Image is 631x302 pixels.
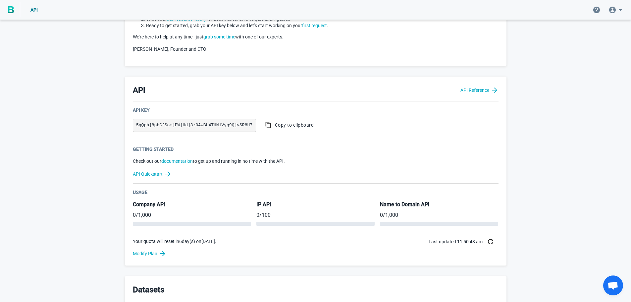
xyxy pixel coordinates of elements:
[133,107,499,113] div: API Key
[429,234,499,250] div: Last updated: 11:50:48 am
[256,201,375,209] h5: IP API
[256,211,375,219] p: / 100
[146,22,499,29] li: Ready to get started, grab your API key below and let’s start working on your .
[380,201,498,209] h5: Name to Domain API
[380,212,383,218] span: 0
[133,146,499,152] div: Getting Started
[133,119,256,132] pre: 5gQpbj8pbCfSomjPWjHdj3:0AwBU4THNiVyg9QjvSR8H7
[460,86,499,94] a: API Reference
[264,122,314,128] span: Copy to clipboard
[380,211,498,219] p: / 1,000
[133,158,499,165] p: Check out our to get up and running in no time with the API.
[302,23,327,28] a: first request
[133,170,499,178] a: API Quickstart
[603,275,623,295] div: Open chat
[133,238,216,245] p: Your quota will reset in 6 day(s) on [DATE] .
[259,119,320,131] button: Copy to clipboard
[133,189,499,196] div: Usage
[161,158,193,164] a: documentation
[256,212,259,218] span: 0
[133,212,136,218] span: 0
[30,7,38,13] span: API
[133,33,499,40] p: We’re here to help at any time - just with one of our experts.
[133,250,499,258] a: Modify Plan
[133,201,251,209] h5: Company API
[8,6,14,14] img: BigPicture.io
[133,284,164,295] h3: Datasets
[133,46,499,53] p: [PERSON_NAME], Founder and CTO
[203,34,235,39] a: grab some time
[133,211,251,219] p: / 1,000
[133,85,145,96] h3: API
